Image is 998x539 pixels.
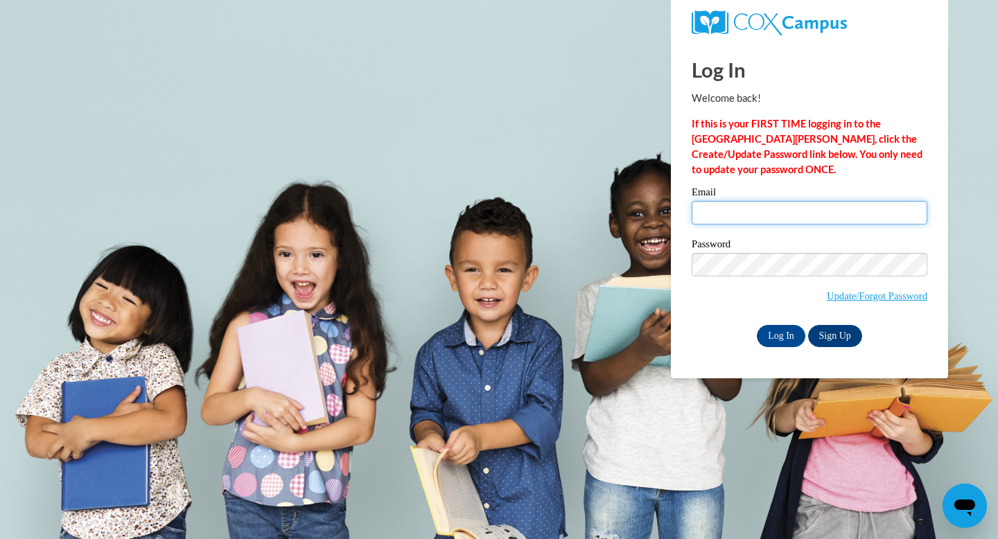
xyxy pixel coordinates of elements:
[692,55,927,84] h1: Log In
[692,10,927,35] a: COX Campus
[757,325,805,347] input: Log In
[692,187,927,201] label: Email
[943,484,987,528] iframe: Button to launch messaging window
[827,290,927,301] a: Update/Forgot Password
[692,10,847,35] img: COX Campus
[692,239,927,253] label: Password
[808,325,862,347] a: Sign Up
[692,91,927,106] p: Welcome back!
[692,118,922,175] strong: If this is your FIRST TIME logging in to the [GEOGRAPHIC_DATA][PERSON_NAME], click the Create/Upd...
